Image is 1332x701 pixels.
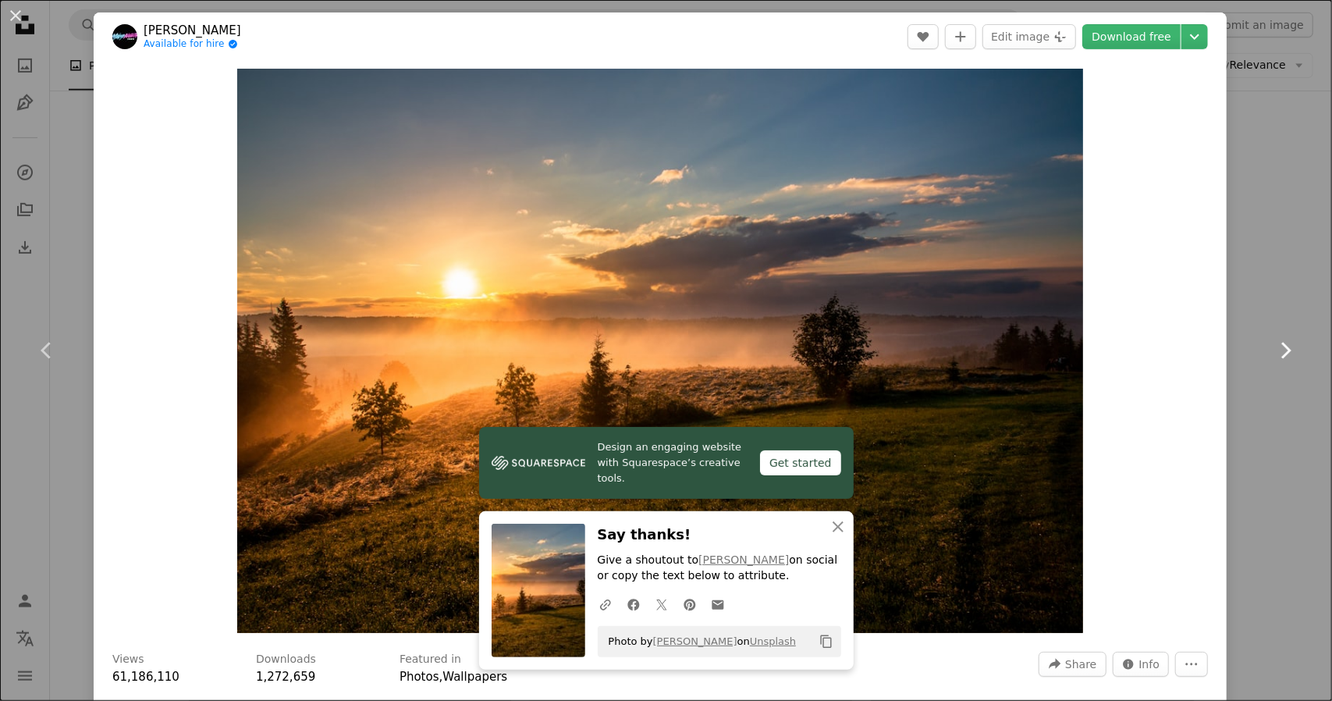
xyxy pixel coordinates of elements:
[1039,652,1106,677] button: Share this image
[1139,653,1160,676] span: Info
[1065,653,1096,676] span: Share
[492,451,585,475] img: file-1606177908946-d1eed1cbe4f5image
[908,24,939,49] button: Like
[237,69,1083,633] img: trees under cloudy sky during sunset
[598,439,748,486] span: Design an engaging website with Squarespace’s creative tools.
[598,553,841,584] p: Give a shoutout to on social or copy the text below to attribute.
[760,450,841,475] div: Get started
[400,670,439,684] a: Photos
[813,628,840,655] button: Copy to clipboard
[1238,276,1332,425] a: Next
[256,652,316,667] h3: Downloads
[144,23,241,38] a: [PERSON_NAME]
[1082,24,1181,49] a: Download free
[479,427,854,499] a: Design an engaging website with Squarespace’s creative tools.Get started
[237,69,1083,633] button: Zoom in on this image
[442,670,507,684] a: Wallpapers
[676,589,704,620] a: Share on Pinterest
[648,589,676,620] a: Share on Twitter
[144,38,241,51] a: Available for hire
[112,24,137,49] img: Go to Dawid Zawiła's profile
[704,589,732,620] a: Share over email
[598,524,841,546] h3: Say thanks!
[1175,652,1208,677] button: More Actions
[698,553,789,566] a: [PERSON_NAME]
[112,670,179,684] span: 61,186,110
[439,670,443,684] span: ,
[620,589,648,620] a: Share on Facebook
[601,629,797,654] span: Photo by on
[945,24,976,49] button: Add to Collection
[982,24,1076,49] button: Edit image
[1113,652,1170,677] button: Stats about this image
[112,652,144,667] h3: Views
[653,635,737,647] a: [PERSON_NAME]
[750,635,796,647] a: Unsplash
[256,670,315,684] span: 1,272,659
[400,652,461,667] h3: Featured in
[1181,24,1208,49] button: Choose download size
